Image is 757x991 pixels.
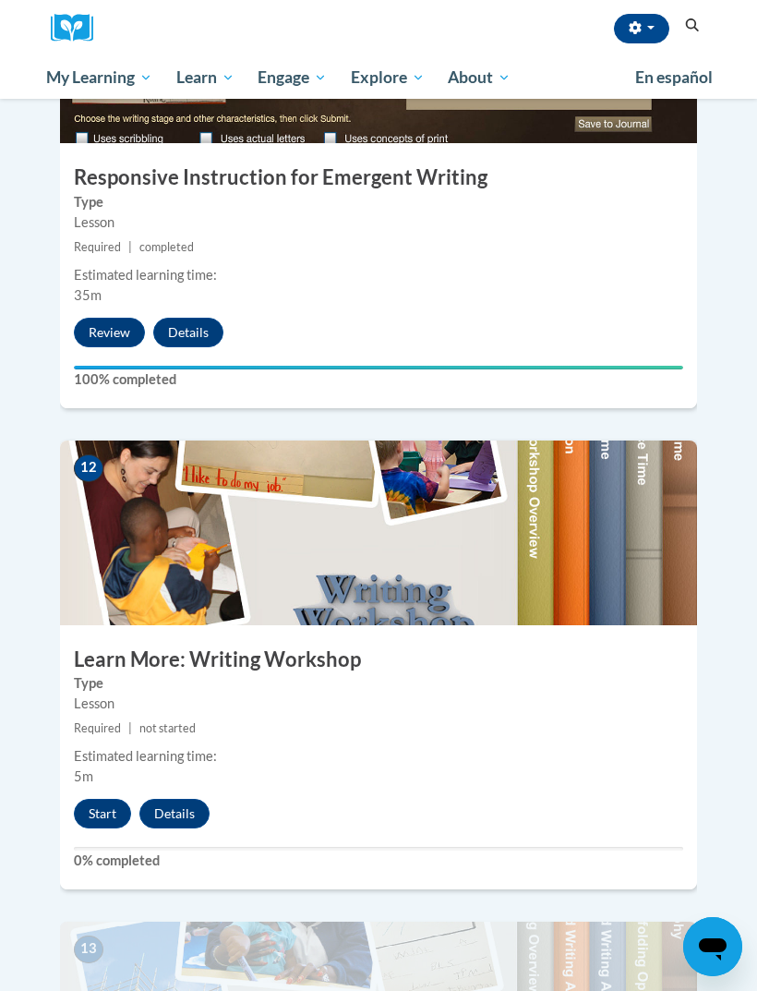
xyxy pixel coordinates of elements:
[74,454,103,482] span: 12
[683,917,742,976] iframe: Button to launch messaging window
[74,192,683,212] label: Type
[46,66,152,89] span: My Learning
[74,287,102,303] span: 35m
[74,851,683,871] label: 0% completed
[60,163,697,192] h3: Responsive Instruction for Emergent Writing
[74,240,121,254] span: Required
[679,15,706,37] button: Search
[623,58,725,97] a: En español
[74,265,683,285] div: Estimated learning time:
[74,799,131,828] button: Start
[60,646,697,674] h3: Learn More: Writing Workshop
[32,56,725,99] div: Main menu
[74,746,683,767] div: Estimated learning time:
[60,441,697,625] img: Course Image
[258,66,327,89] span: Engage
[74,673,683,694] label: Type
[74,369,683,390] label: 100% completed
[51,14,106,42] img: Logo brand
[74,694,683,714] div: Lesson
[635,67,713,87] span: En español
[74,318,145,347] button: Review
[246,56,339,99] a: Engage
[34,56,164,99] a: My Learning
[51,14,106,42] a: Cox Campus
[74,366,683,369] div: Your progress
[437,56,523,99] a: About
[128,240,132,254] span: |
[128,721,132,735] span: |
[74,768,93,784] span: 5m
[339,56,437,99] a: Explore
[164,56,246,99] a: Learn
[139,721,196,735] span: not started
[139,240,194,254] span: completed
[139,799,210,828] button: Details
[153,318,223,347] button: Details
[176,66,234,89] span: Learn
[74,721,121,735] span: Required
[351,66,425,89] span: Explore
[74,936,103,963] span: 13
[74,212,683,233] div: Lesson
[614,14,669,43] button: Account Settings
[448,66,511,89] span: About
